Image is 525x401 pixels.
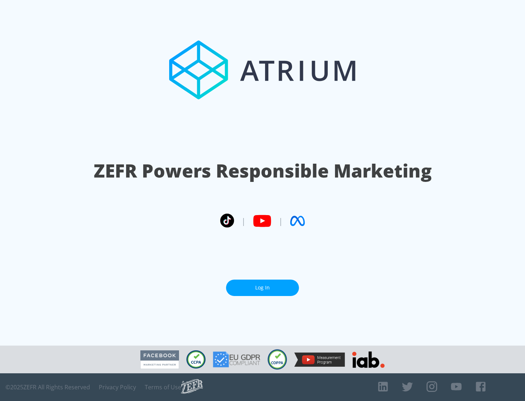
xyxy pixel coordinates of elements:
img: IAB [352,351,385,368]
img: COPPA Compliant [268,349,287,370]
a: Privacy Policy [99,384,136,391]
img: CCPA Compliant [186,350,206,369]
h1: ZEFR Powers Responsible Marketing [94,158,432,183]
span: | [241,215,246,226]
a: Terms of Use [145,384,181,391]
img: GDPR Compliant [213,351,260,367]
span: | [279,215,283,226]
a: Log In [226,280,299,296]
img: Facebook Marketing Partner [140,350,179,369]
span: © 2025 ZEFR All Rights Reserved [5,384,90,391]
img: YouTube Measurement Program [294,353,345,367]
